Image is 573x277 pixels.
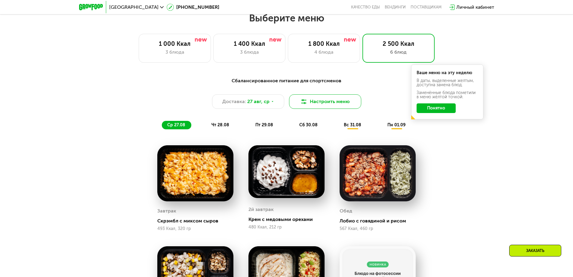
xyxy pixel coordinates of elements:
[456,4,494,11] div: Личный кабинет
[220,40,279,47] div: 1 400 Ккал
[344,122,361,127] span: вс 31.08
[255,122,273,127] span: пт 29.08
[248,225,325,230] div: 480 Ккал, 212 гр
[351,5,380,10] a: Качество еды
[340,226,416,231] div: 567 Ккал, 460 гр
[411,5,442,10] div: поставщикам
[157,226,233,231] div: 493 Ккал, 320 гр
[211,122,229,127] span: чт 28.08
[222,98,246,105] span: Доставка:
[19,12,554,24] h2: Выберите меню
[387,122,405,127] span: пн 01.09
[167,4,219,11] a: [PHONE_NUMBER]
[417,91,478,99] div: Заменённые блюда пометили в меню жёлтой точкой.
[157,206,176,216] div: Завтрак
[145,40,205,47] div: 1 000 Ккал
[340,206,352,216] div: Обед
[340,218,421,224] div: Лобио с говядиной и рисом
[145,49,205,56] div: 3 блюда
[289,94,361,109] button: Настроить меню
[294,49,354,56] div: 4 блюда
[294,40,354,47] div: 1 800 Ккал
[509,245,561,257] div: Заказать
[369,49,428,56] div: 6 блюд
[220,49,279,56] div: 3 блюда
[157,218,238,224] div: Скрэмбл с миксом сыров
[417,71,478,75] div: Ваше меню на эту неделю
[248,205,274,214] div: 2й завтрак
[167,122,185,127] span: ср 27.08
[385,5,406,10] a: Вендинги
[247,98,270,105] span: 27 авг, ср
[417,103,456,113] button: Понятно
[248,216,329,222] div: Крем с медовыми орехами
[417,79,478,87] div: В даты, выделенные желтым, доступна замена блюд.
[109,77,465,85] div: Сбалансированное питание для спортсменов
[299,122,318,127] span: сб 30.08
[369,40,428,47] div: 2 500 Ккал
[109,5,159,10] span: [GEOGRAPHIC_DATA]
